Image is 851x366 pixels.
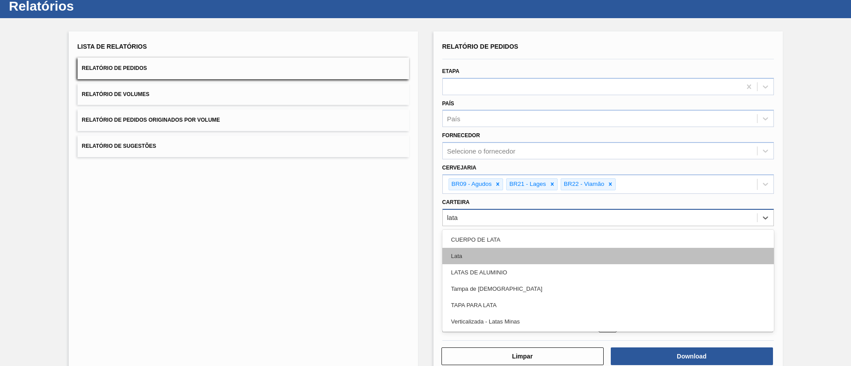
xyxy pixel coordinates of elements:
[442,231,774,248] div: CUERPO DE LATA
[442,68,460,74] label: Etapa
[442,199,470,205] label: Carteira
[82,65,147,71] span: Relatório de Pedidos
[78,58,409,79] button: Relatório de Pedidos
[9,1,166,11] h1: Relatórios
[442,264,774,281] div: LATAS DE ALUMINIO
[442,100,454,107] label: País
[78,84,409,105] button: Relatório de Volumes
[611,347,773,365] button: Download
[442,132,480,139] label: Fornecedor
[78,43,147,50] span: Lista de Relatórios
[442,248,774,264] div: Lata
[447,115,461,123] div: País
[507,179,547,190] div: BR21 - Lages
[442,43,519,50] span: Relatório de Pedidos
[442,281,774,297] div: Tampa de [DEMOGRAPHIC_DATA]
[447,147,515,155] div: Selecione o fornecedor
[82,91,149,97] span: Relatório de Volumes
[82,117,220,123] span: Relatório de Pedidos Originados por Volume
[82,143,156,149] span: Relatório de Sugestões
[78,135,409,157] button: Relatório de Sugestões
[78,109,409,131] button: Relatório de Pedidos Originados por Volume
[561,179,605,190] div: BR22 - Viamão
[442,313,774,330] div: Verticalizada - Latas Minas
[442,165,476,171] label: Cervejaria
[449,179,493,190] div: BR09 - Agudos
[442,297,774,313] div: TAPA PARA LATA
[441,347,604,365] button: Limpar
